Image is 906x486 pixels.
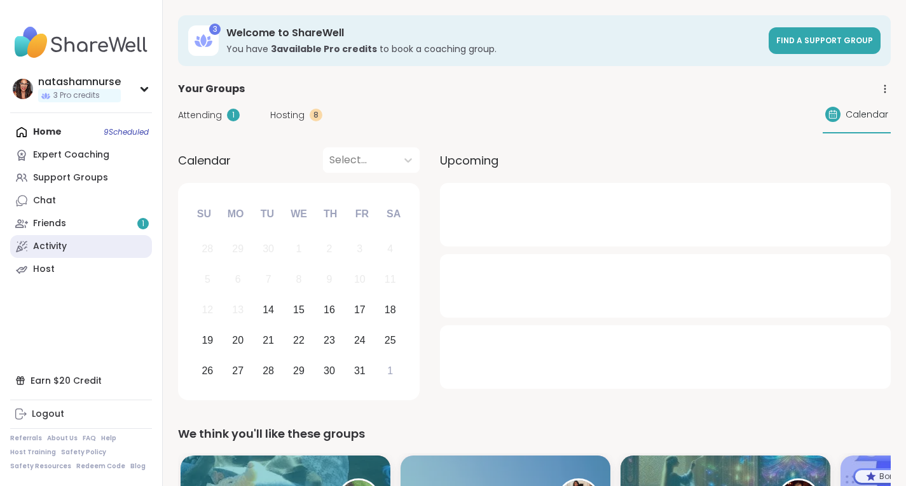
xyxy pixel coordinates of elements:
a: Expert Coaching [10,144,152,166]
div: 28 [263,362,274,379]
span: Upcoming [440,152,498,169]
a: Help [101,434,116,443]
div: 1 [296,240,302,257]
span: Calendar [846,108,888,121]
a: Redeem Code [76,462,125,471]
div: We think you'll like these groups [178,425,891,443]
span: Your Groups [178,81,245,97]
div: Choose Wednesday, October 15th, 2025 [285,297,313,324]
div: 30 [263,240,274,257]
div: 1 [387,362,393,379]
div: Choose Saturday, October 18th, 2025 [376,297,404,324]
div: Not available Monday, October 13th, 2025 [224,297,252,324]
div: Not available Monday, September 29th, 2025 [224,236,252,263]
a: FAQ [83,434,96,443]
div: Choose Tuesday, October 21st, 2025 [255,327,282,354]
div: Choose Friday, October 24th, 2025 [346,327,373,354]
a: Support Groups [10,166,152,189]
div: Activity [33,240,67,253]
div: Th [317,200,345,228]
div: 12 [202,301,213,318]
div: Choose Tuesday, October 14th, 2025 [255,297,282,324]
div: Support Groups [33,172,108,184]
div: Host [33,263,55,276]
span: Calendar [178,152,231,169]
a: Blog [130,462,146,471]
div: Choose Sunday, October 26th, 2025 [194,357,221,384]
div: 19 [202,332,213,349]
div: Choose Wednesday, October 29th, 2025 [285,357,313,384]
div: 11 [385,271,396,288]
span: Hosting [270,109,305,122]
div: Not available Saturday, October 11th, 2025 [376,266,404,294]
div: Not available Sunday, September 28th, 2025 [194,236,221,263]
div: Choose Friday, October 31st, 2025 [346,357,373,384]
div: 15 [293,301,305,318]
span: 1 [142,219,144,229]
div: Earn $20 Credit [10,369,152,392]
div: 8 [310,109,322,121]
div: Choose Friday, October 17th, 2025 [346,297,373,324]
img: natashamnurse [13,79,33,99]
div: Expert Coaching [33,149,109,161]
h3: Welcome to ShareWell [226,26,761,40]
div: Choose Thursday, October 16th, 2025 [316,297,343,324]
div: Choose Wednesday, October 22nd, 2025 [285,327,313,354]
div: Choose Tuesday, October 28th, 2025 [255,357,282,384]
div: 8 [296,271,302,288]
div: 22 [293,332,305,349]
a: Friends1 [10,212,152,235]
div: 27 [232,362,244,379]
div: 3 [209,24,221,35]
div: 24 [354,332,366,349]
div: 13 [232,301,244,318]
div: 20 [232,332,244,349]
div: 21 [263,332,274,349]
div: 2 [326,240,332,257]
a: Host [10,258,152,281]
div: Not available Wednesday, October 8th, 2025 [285,266,313,294]
div: Not available Monday, October 6th, 2025 [224,266,252,294]
div: 16 [324,301,335,318]
div: Tu [253,200,281,228]
a: Referrals [10,434,42,443]
div: Choose Thursday, October 23rd, 2025 [316,327,343,354]
span: Attending [178,109,222,122]
div: Not available Sunday, October 5th, 2025 [194,266,221,294]
div: 31 [354,362,366,379]
span: 3 Pro credits [53,90,100,101]
div: 26 [202,362,213,379]
div: Not available Friday, October 10th, 2025 [346,266,373,294]
div: Chat [33,194,56,207]
div: 23 [324,332,335,349]
a: Find a support group [769,27,881,54]
div: natashamnurse [38,75,121,89]
div: 4 [387,240,393,257]
div: 17 [354,301,366,318]
div: 10 [354,271,366,288]
div: Logout [32,408,64,421]
div: 18 [385,301,396,318]
div: Friends [33,217,66,230]
div: Not available Wednesday, October 1st, 2025 [285,236,313,263]
div: 6 [235,271,241,288]
div: Su [190,200,218,228]
div: Sa [380,200,408,228]
div: Choose Monday, October 20th, 2025 [224,327,252,354]
a: Logout [10,403,152,426]
div: 28 [202,240,213,257]
div: Not available Saturday, October 4th, 2025 [376,236,404,263]
div: 9 [326,271,332,288]
a: Host Training [10,448,56,457]
h3: You have to book a coaching group. [226,43,761,55]
div: month 2025-10 [192,234,405,386]
div: Not available Friday, October 3rd, 2025 [346,236,373,263]
div: Not available Thursday, October 2nd, 2025 [316,236,343,263]
a: Safety Resources [10,462,71,471]
div: Not available Tuesday, October 7th, 2025 [255,266,282,294]
div: Not available Sunday, October 12th, 2025 [194,297,221,324]
div: Choose Saturday, November 1st, 2025 [376,357,404,384]
div: 1 [227,109,240,121]
img: ShareWell Nav Logo [10,20,152,65]
a: Safety Policy [61,448,106,457]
